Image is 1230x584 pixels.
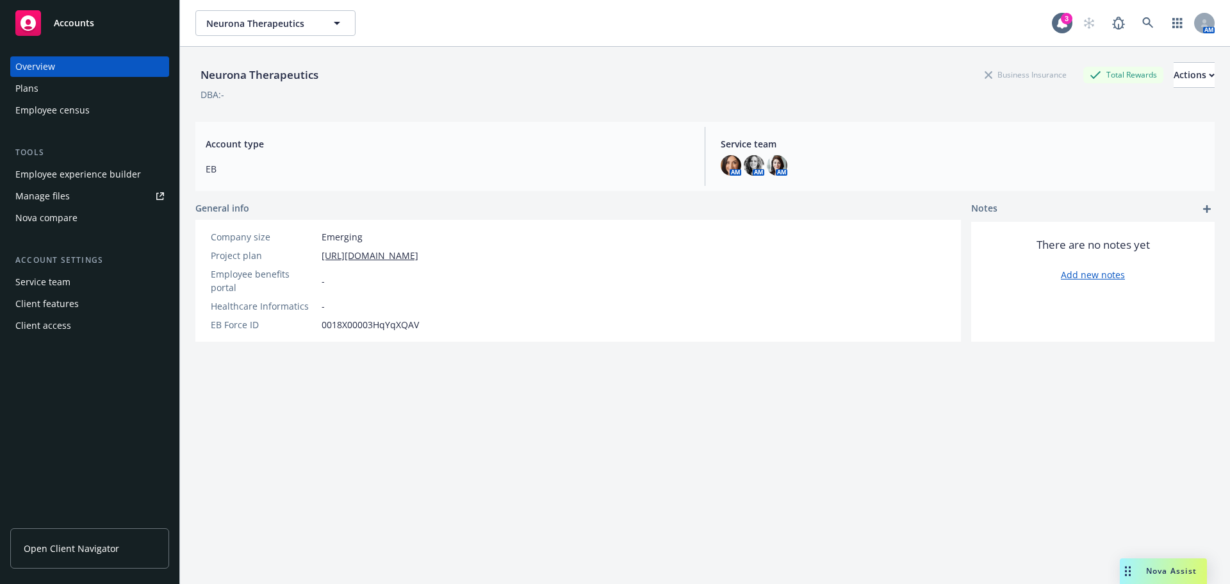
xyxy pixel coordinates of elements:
[1174,62,1215,88] button: Actions
[744,155,764,176] img: photo
[206,17,317,30] span: Neurona Therapeutics
[10,5,169,41] a: Accounts
[15,78,38,99] div: Plans
[24,542,119,555] span: Open Client Navigator
[10,146,169,159] div: Tools
[971,201,997,217] span: Notes
[206,137,689,151] span: Account type
[1135,10,1161,36] a: Search
[1083,67,1163,83] div: Total Rewards
[1174,63,1215,87] div: Actions
[15,294,79,314] div: Client features
[10,254,169,267] div: Account settings
[211,230,316,244] div: Company size
[1120,558,1207,584] button: Nova Assist
[10,78,169,99] a: Plans
[15,315,71,336] div: Client access
[195,67,324,83] div: Neurona Therapeutics
[1199,201,1215,217] a: add
[195,201,249,215] span: General info
[322,274,325,288] span: -
[1076,10,1102,36] a: Start snowing
[206,162,689,176] span: EB
[201,88,224,101] div: DBA: -
[15,272,70,292] div: Service team
[54,18,94,28] span: Accounts
[10,164,169,185] a: Employee experience builder
[10,272,169,292] a: Service team
[10,56,169,77] a: Overview
[1061,13,1072,24] div: 3
[15,56,55,77] div: Overview
[322,299,325,313] span: -
[10,315,169,336] a: Client access
[211,249,316,262] div: Project plan
[978,67,1073,83] div: Business Insurance
[211,318,316,331] div: EB Force ID
[721,155,741,176] img: photo
[1037,237,1150,253] span: There are no notes yet
[322,318,419,331] span: 0018X00003HqYqXQAV
[1061,268,1125,281] a: Add new notes
[1106,10,1131,36] a: Report a Bug
[721,137,1204,151] span: Service team
[15,208,78,228] div: Nova compare
[10,186,169,206] a: Manage files
[322,230,363,244] span: Emerging
[10,294,169,314] a: Client features
[15,186,70,206] div: Manage files
[10,208,169,228] a: Nova compare
[195,10,356,36] button: Neurona Therapeutics
[15,100,90,121] div: Employee census
[1146,565,1197,576] span: Nova Assist
[767,155,787,176] img: photo
[10,100,169,121] a: Employee census
[15,164,141,185] div: Employee experience builder
[1120,558,1136,584] div: Drag to move
[211,299,316,313] div: Healthcare Informatics
[1165,10,1190,36] a: Switch app
[211,267,316,294] div: Employee benefits portal
[322,249,418,262] a: [URL][DOMAIN_NAME]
